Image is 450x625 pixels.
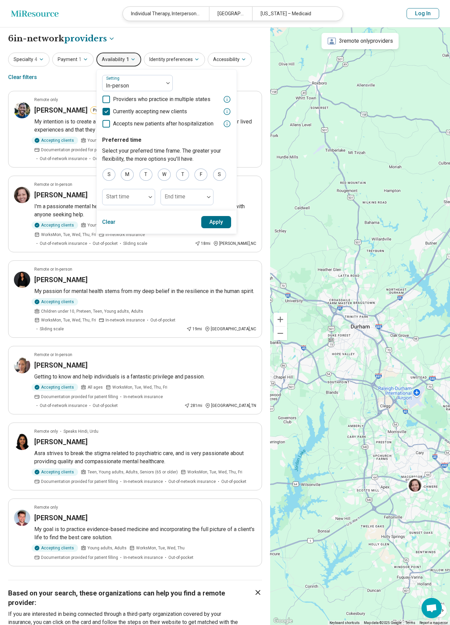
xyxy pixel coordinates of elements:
[106,76,121,81] label: Setting
[40,156,87,162] span: Out-of-network insurance
[252,7,338,21] div: [US_STATE] – Medicaid
[186,326,202,332] div: 19 mi
[106,317,145,323] span: In-network insurance
[34,525,256,542] p: My goal is to practice evidence-based medicine and incorporating the full picture of a client's l...
[158,169,171,181] div: W
[221,478,246,485] span: Out-of-pocket
[40,240,87,247] span: Out-of-network insurance
[34,266,72,272] p: Remote or In-person
[102,169,115,181] div: S
[136,545,185,551] span: Works Mon, Tue, Wed, Thu
[34,97,58,103] p: Remote only
[406,621,415,625] a: Terms (opens in new tab)
[64,33,115,44] button: Care options
[123,240,147,247] span: Sliding scale
[41,147,118,153] span: Documentation provided for patient filling
[32,221,78,229] div: Accepting clients
[205,403,256,409] div: [GEOGRAPHIC_DATA] , TN
[8,33,115,44] h1: 6 in-network
[421,598,442,618] div: Open chat
[79,56,81,63] span: 1
[34,202,256,219] p: I'm a passionate mental health and substance use counselor who is open to working with anyone see...
[209,7,252,21] div: [GEOGRAPHIC_DATA], [GEOGRAPHIC_DATA]
[274,313,287,326] button: Zoom in
[88,469,178,475] span: Teen, Young adults, Adults, Seniors (65 or older)
[32,137,78,144] div: Accepting clients
[168,554,193,561] span: Out-of-pocket
[364,621,401,625] span: Map data ©2025 Google
[194,169,207,181] div: F
[93,156,118,162] span: Out-of-pocket
[34,190,88,200] h3: [PERSON_NAME]
[34,275,88,285] h3: [PERSON_NAME]
[40,403,87,409] span: Out-of-network insurance
[124,394,163,400] span: In-network insurance
[407,8,439,19] button: Log In
[90,106,113,114] button: Premium
[41,317,96,323] span: Works Mon, Tue, Wed, Thu, Fri
[35,56,37,63] span: 4
[150,317,175,323] span: Out-of-pocket
[52,53,94,66] button: Payment1
[102,136,231,144] p: Preferred time
[126,56,129,63] span: 1
[121,169,134,181] div: M
[64,33,107,44] span: providers
[41,394,118,400] span: Documentation provided for patient filling
[321,33,398,49] div: 3 remote only providers
[8,69,37,85] div: Clear filters
[213,169,226,181] div: S
[93,240,118,247] span: Out-of-pocket
[41,478,118,485] span: Documentation provided for patient filling
[32,544,78,552] div: Accepting clients
[187,469,242,475] span: Works Mon, Tue, Wed, Thu, Fri
[106,232,145,238] span: In-network insurance
[40,326,64,332] span: Sliding scale
[112,384,167,390] span: Works Mon, Tue, Wed, Thu, Fri
[124,478,163,485] span: In-network insurance
[88,222,167,228] span: Young adults, Adults, Seniors (65 or older)
[34,287,256,295] p: My passion for mental health stems from my deep belief in the resilience in the human spirit.
[419,621,448,625] a: Report a map error
[123,7,209,21] div: Individual Therapy, Interpersonal Therapy, Psychodynamic Therapy
[139,169,152,181] div: T
[41,232,96,238] span: Works Mon, Tue, Wed, Thu, Fri
[165,193,185,200] label: End time
[34,504,58,510] p: Remote only
[32,468,78,476] div: Accepting clients
[102,216,116,228] button: Clear
[34,449,256,466] p: Asra strives to break the stigma related to psychiatric care, and is very passionate about provid...
[213,240,256,247] div: [PERSON_NAME] , NC
[102,147,231,163] p: Select your preferred time frame. The greater your flexibility, the more options you'll have.
[34,360,88,370] h3: [PERSON_NAME]
[34,373,256,381] p: Getting to know and help individuals is a fantastic privilege and passion.
[106,193,129,200] label: Start time
[184,403,202,409] div: 281 mi
[113,95,210,103] span: Providers who practice in multiple states
[88,384,103,390] span: All ages
[201,216,231,228] button: Apply
[34,181,72,188] p: Remote or In-person
[34,437,88,447] h3: [PERSON_NAME]
[124,554,163,561] span: In-network insurance
[88,137,127,143] span: Young adults, Adults
[168,478,216,485] span: Out-of-network insurance
[34,428,58,434] p: Remote only
[41,554,118,561] span: Documentation provided for patient filling
[93,403,118,409] span: Out-of-pocket
[144,53,205,66] button: Identity preferences
[96,53,141,66] button: Availability1
[205,326,256,332] div: [GEOGRAPHIC_DATA] , NC
[113,108,187,116] span: Currently accepting new clients
[34,513,88,523] h3: [PERSON_NAME]
[34,105,88,115] h3: [PERSON_NAME]
[274,327,287,340] button: Zoom out
[176,169,189,181] div: T
[88,545,127,551] span: Young adults, Adults
[8,53,50,66] button: Specialty4
[34,118,256,134] p: My intention is to create a safe space where clients feel validated and affirmed in their lived e...
[32,298,78,306] div: Accepting clients
[32,384,78,391] div: Accepting clients
[208,53,252,66] button: Accessibility
[41,308,143,314] span: Children under 10, Preteen, Teen, Young adults, Adults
